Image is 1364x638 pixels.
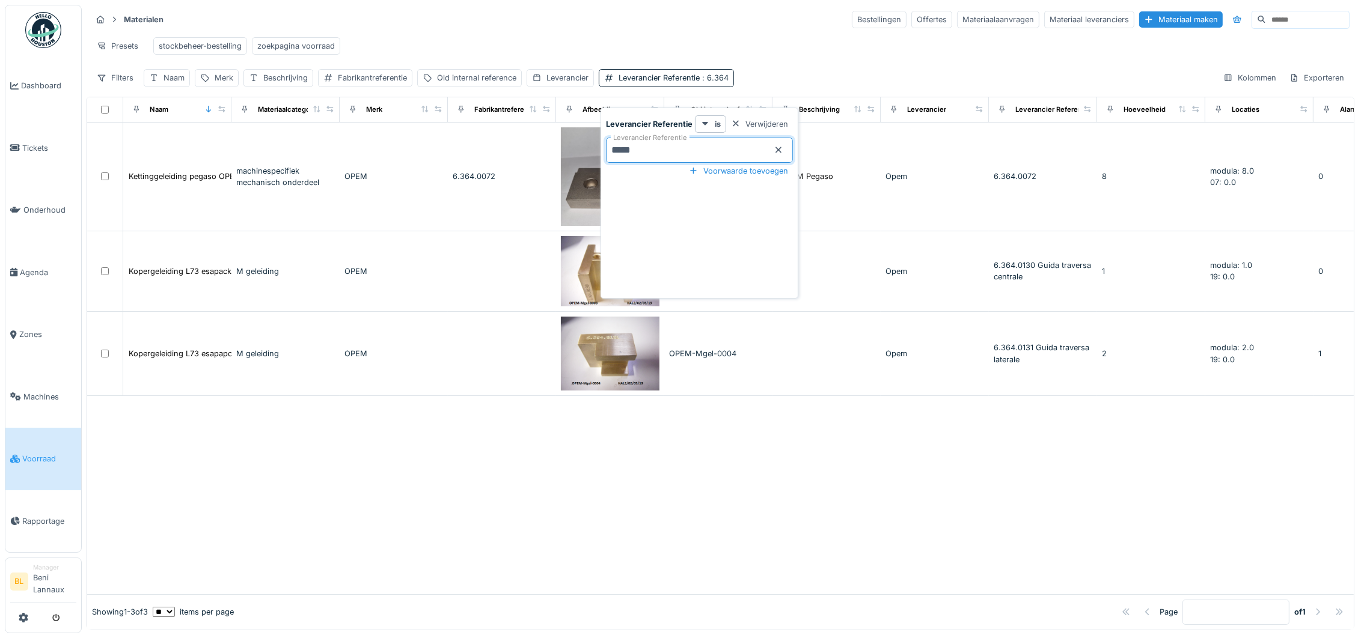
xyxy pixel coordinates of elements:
div: Old internal reference [437,72,516,84]
li: Beni Lannaux [33,563,76,600]
div: OPEM Pegaso [781,171,833,182]
div: machinespecifiek mechanisch onderdeel [236,165,335,188]
div: M geleiding [236,348,335,359]
div: Beschrijving [799,105,840,115]
strong: Materialen [119,14,168,25]
div: Beschrijving [263,72,308,84]
span: 19: 0.0 [1210,355,1235,364]
strong: of 1 [1294,606,1306,618]
div: Afbeelding [583,105,619,115]
img: Kopergeleiding L73 esapapck [561,317,659,390]
div: Verwijderen [726,116,793,132]
div: Exporteren [1284,69,1350,87]
div: Hoeveelheid [1124,105,1166,115]
div: OPEM [344,348,443,359]
span: Zones [19,329,76,340]
div: 2 [1102,348,1200,359]
span: Opem [885,267,907,276]
div: Manager [33,563,76,572]
div: Leverancier [907,105,946,115]
span: 6.364.0131 Guida traversa laterale [994,343,1089,363]
label: Leverancier Referentie [611,133,690,143]
span: Voorraad [22,453,76,464]
div: Fabrikantreferentie [474,105,537,115]
div: Bestellingen [852,11,907,28]
div: Materiaalaanvragen [957,11,1039,28]
div: Kettinggeleiding pegaso OPEM 6.364.0072 [129,171,287,182]
div: Leverancier Referentie [619,72,729,84]
span: : 6.364 [700,73,729,82]
div: 8 [1102,171,1200,182]
span: 19: 0.0 [1210,272,1235,281]
span: Tickets [22,142,76,154]
div: Materiaalcategorie [258,105,319,115]
span: modula: 8.0 [1210,166,1254,175]
span: Machines [23,391,76,403]
div: Leverancier [546,72,589,84]
div: Filters [91,69,139,87]
div: Naam [150,105,168,115]
div: Merk [366,105,382,115]
div: Fabrikantreferentie [338,72,407,84]
span: 6.364.0072 [994,172,1036,181]
span: Onderhoud [23,204,76,216]
img: Kettinggeleiding pegaso OPEM 6.364.0072 [561,127,659,226]
div: Voorwaarde toevoegen [684,163,793,179]
div: Showing 1 - 3 of 3 [92,606,148,618]
li: BL [10,573,28,591]
div: Kopergeleiding L73 esapapck [129,348,236,359]
div: Merk [215,72,233,84]
div: M geleiding [236,266,335,277]
span: Opem [885,172,907,181]
div: Kopergeleiding L73 esapack [129,266,231,277]
div: 1 [1102,266,1200,277]
div: OPEM-Mgel-0004 [669,348,768,359]
span: modula: 1.0 [1210,261,1252,270]
div: Materiaal leveranciers [1044,11,1134,28]
span: Dashboard [21,80,76,91]
strong: is [715,118,721,130]
div: 6.364.0072 [453,171,551,182]
span: Opem [885,349,907,358]
strong: Leverancier Referentie [606,118,693,130]
div: Old internal reference [691,105,763,115]
span: Rapportage [22,515,76,527]
div: zoekpagina voorraad [257,40,335,52]
span: 6.364.0130 Guida traversa centrale [994,261,1091,281]
img: Badge_color-CXgf-gQk.svg [25,12,61,48]
div: OPEM [344,266,443,277]
div: Presets [91,37,144,55]
div: stockbeheer-bestelling [159,40,242,52]
span: Agenda [20,267,76,278]
div: OPEM [344,171,443,182]
div: Naam [164,72,185,84]
div: items per page [153,606,234,618]
div: Locaties [1232,105,1259,115]
span: modula: 2.0 [1210,343,1254,352]
div: Offertes [911,11,952,28]
img: Kopergeleiding L73 esapack [561,236,659,306]
div: Kolommen [1218,69,1282,87]
div: Leverancier Referentie [1015,105,1090,115]
div: Page [1160,606,1178,618]
span: 07: 0.0 [1210,178,1236,187]
div: Materiaal maken [1139,11,1223,28]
